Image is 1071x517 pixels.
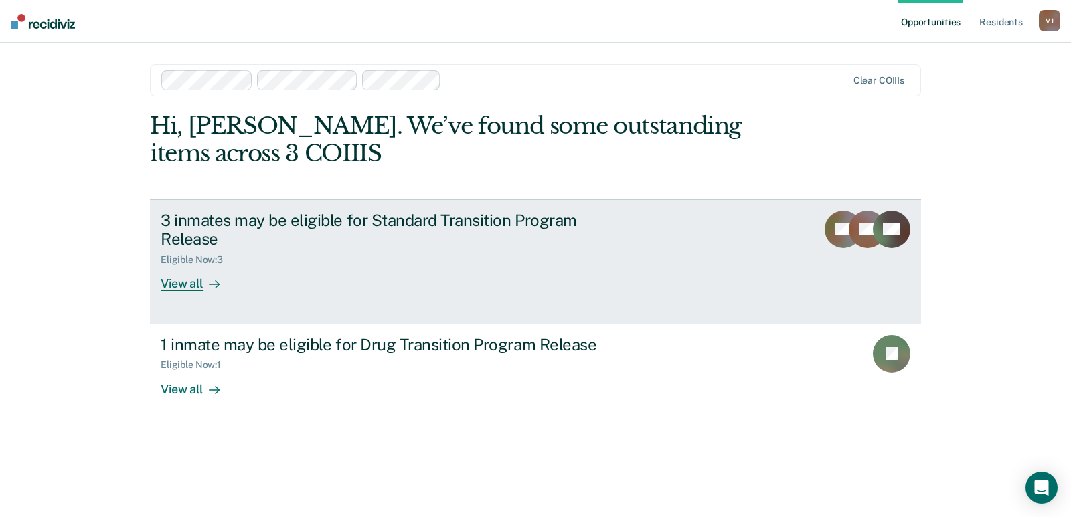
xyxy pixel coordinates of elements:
[853,75,904,86] div: Clear COIIIs
[161,371,236,397] div: View all
[161,254,234,266] div: Eligible Now : 3
[150,324,921,429] a: 1 inmate may be eligible for Drug Transition Program ReleaseEligible Now:1View all
[11,14,75,29] img: Recidiviz
[1039,10,1060,31] button: VJ
[161,335,631,354] div: 1 inmate may be eligible for Drug Transition Program Release
[161,211,631,249] div: 3 inmates may be eligible for Standard Transition Program Release
[161,359,232,371] div: Eligible Now : 1
[150,199,921,324] a: 3 inmates may be eligible for Standard Transition Program ReleaseEligible Now:3View all
[1025,472,1058,504] div: Open Intercom Messenger
[161,266,236,292] div: View all
[1039,10,1060,31] div: V J
[150,112,767,167] div: Hi, [PERSON_NAME]. We’ve found some outstanding items across 3 COIIIS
